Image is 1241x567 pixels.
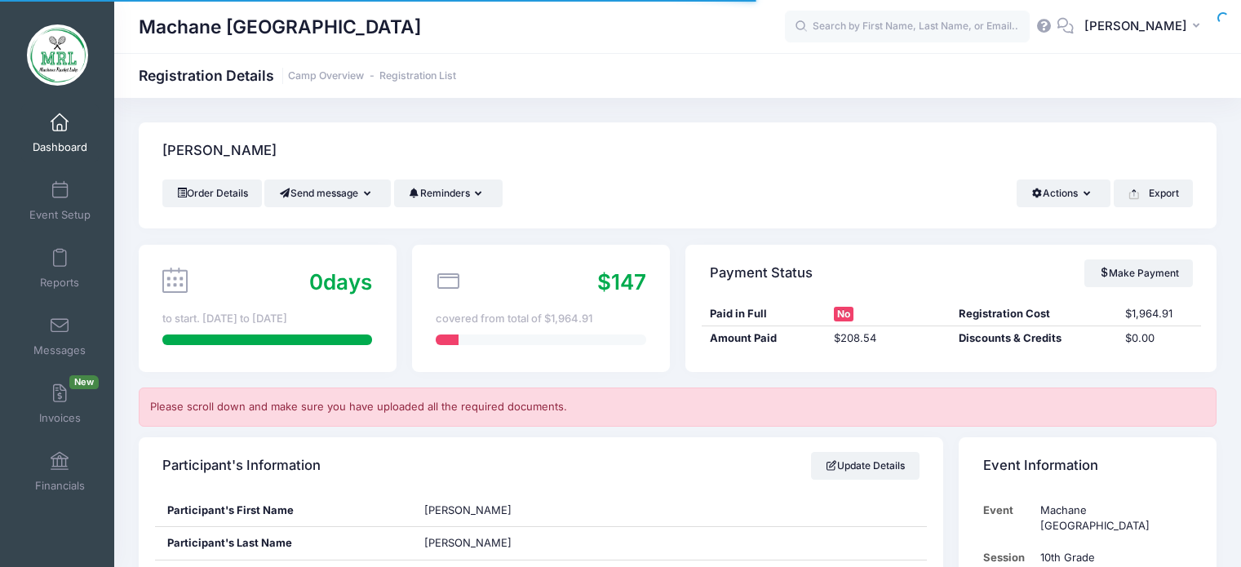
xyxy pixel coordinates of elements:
div: Discounts & Credits [951,330,1118,347]
div: covered from total of $1,964.91 [436,311,645,327]
button: [PERSON_NAME] [1074,8,1217,46]
span: [PERSON_NAME] [1084,17,1187,35]
h4: Participant's Information [162,442,321,489]
h4: Event Information [983,442,1098,489]
a: Order Details [162,179,262,207]
a: Update Details [811,452,920,480]
div: to start. [DATE] to [DATE] [162,311,372,327]
span: [PERSON_NAME] [424,536,512,549]
span: Dashboard [33,140,87,154]
div: $0.00 [1118,330,1201,347]
a: Event Setup [21,172,99,229]
a: InvoicesNew [21,375,99,432]
button: Send message [264,179,391,207]
a: Reports [21,240,99,297]
h4: [PERSON_NAME] [162,128,277,175]
a: Messages [21,308,99,365]
h1: Machane [GEOGRAPHIC_DATA] [139,8,421,46]
span: [PERSON_NAME] [424,503,512,516]
h4: Payment Status [710,250,813,296]
a: Make Payment [1084,259,1193,287]
a: Registration List [379,70,456,82]
span: New [69,375,99,389]
span: $147 [597,269,646,295]
div: $208.54 [827,330,951,347]
span: Reports [40,276,79,290]
a: Dashboard [21,104,99,162]
div: Please scroll down and make sure you have uploaded all the required documents. [139,388,1217,427]
span: No [834,307,853,321]
td: Event [983,494,1033,543]
button: Reminders [394,179,503,207]
div: $1,964.91 [1118,306,1201,322]
div: Registration Cost [951,306,1118,322]
input: Search by First Name, Last Name, or Email... [785,11,1030,43]
a: Financials [21,443,99,500]
span: 0 [309,269,323,295]
button: Export [1114,179,1193,207]
div: Amount Paid [702,330,827,347]
h1: Registration Details [139,67,456,84]
span: Financials [35,479,85,493]
span: Invoices [39,411,81,425]
button: Actions [1017,179,1110,207]
td: Machane [GEOGRAPHIC_DATA] [1032,494,1192,543]
div: Participant's Last Name [155,527,413,560]
div: Participant's First Name [155,494,413,527]
span: Messages [33,343,86,357]
a: Camp Overview [288,70,364,82]
img: Machane Racket Lake [27,24,88,86]
div: Paid in Full [702,306,827,322]
span: Event Setup [29,208,91,222]
div: days [309,266,372,298]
